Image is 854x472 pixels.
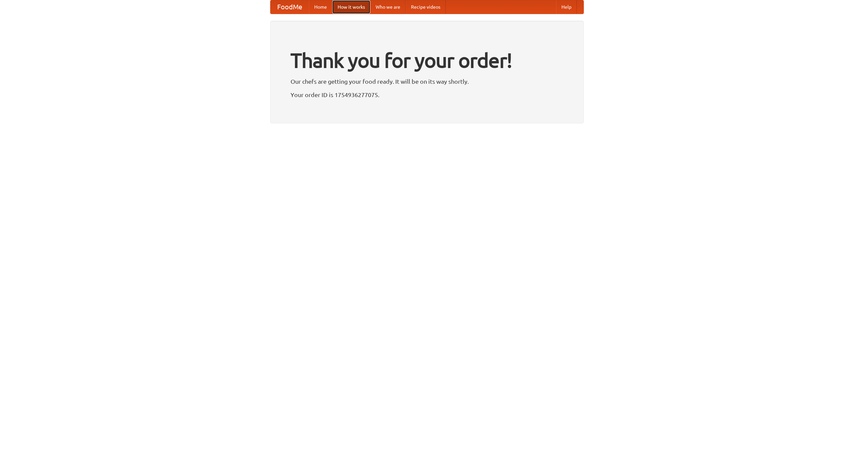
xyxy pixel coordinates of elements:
[291,76,563,86] p: Our chefs are getting your food ready. It will be on its way shortly.
[291,90,563,100] p: Your order ID is 1754936277075.
[271,0,309,14] a: FoodMe
[291,44,563,76] h1: Thank you for your order!
[309,0,332,14] a: Home
[406,0,446,14] a: Recipe videos
[370,0,406,14] a: Who we are
[556,0,577,14] a: Help
[332,0,370,14] a: How it works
